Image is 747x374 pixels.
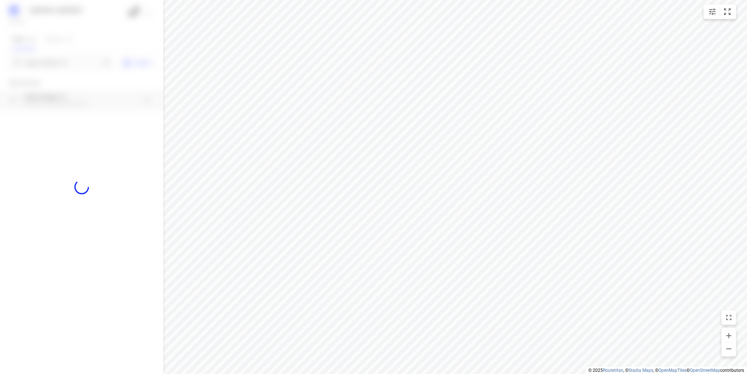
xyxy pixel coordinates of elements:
[705,4,720,19] button: Map settings
[720,4,735,19] button: Fit zoom
[588,368,744,373] li: © 2025 , © , © © contributors
[658,368,686,373] a: OpenMapTiles
[603,368,623,373] a: Routetitan
[628,368,653,373] a: Stadia Maps
[690,368,720,373] a: OpenStreetMap
[704,4,736,19] div: small contained button group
